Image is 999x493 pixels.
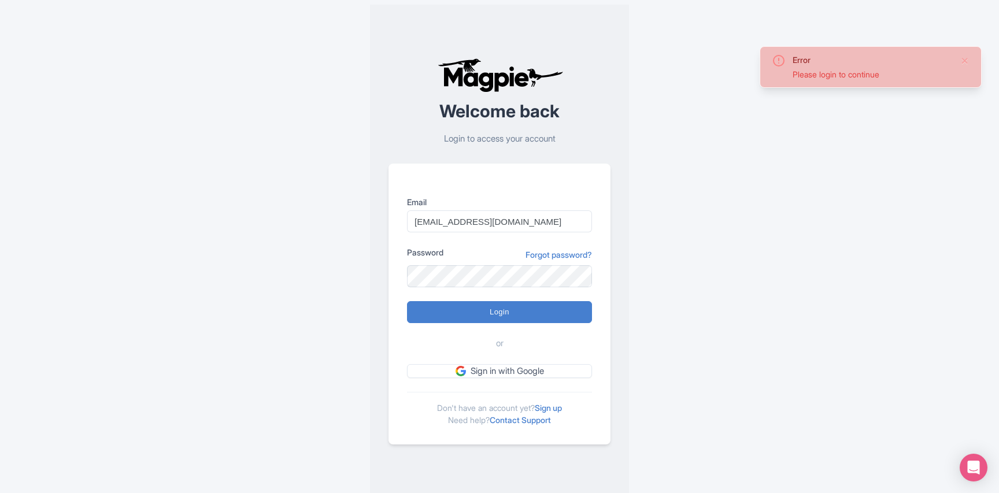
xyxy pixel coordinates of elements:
img: google.svg [456,366,466,376]
a: Forgot password? [526,249,592,261]
a: Contact Support [490,415,551,425]
div: Error [793,54,951,66]
button: Close [960,54,970,68]
input: you@example.com [407,210,592,232]
a: Sign in with Google [407,364,592,379]
a: Sign up [535,403,562,413]
div: Please login to continue [793,68,951,80]
input: Login [407,301,592,323]
img: logo-ab69f6fb50320c5b225c76a69d11143b.png [435,58,565,92]
div: Open Intercom Messenger [960,454,987,481]
span: or [496,337,504,350]
h2: Welcome back [388,102,610,121]
label: Password [407,246,443,258]
div: Don't have an account yet? Need help? [407,392,592,426]
p: Login to access your account [388,132,610,146]
label: Email [407,196,592,208]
